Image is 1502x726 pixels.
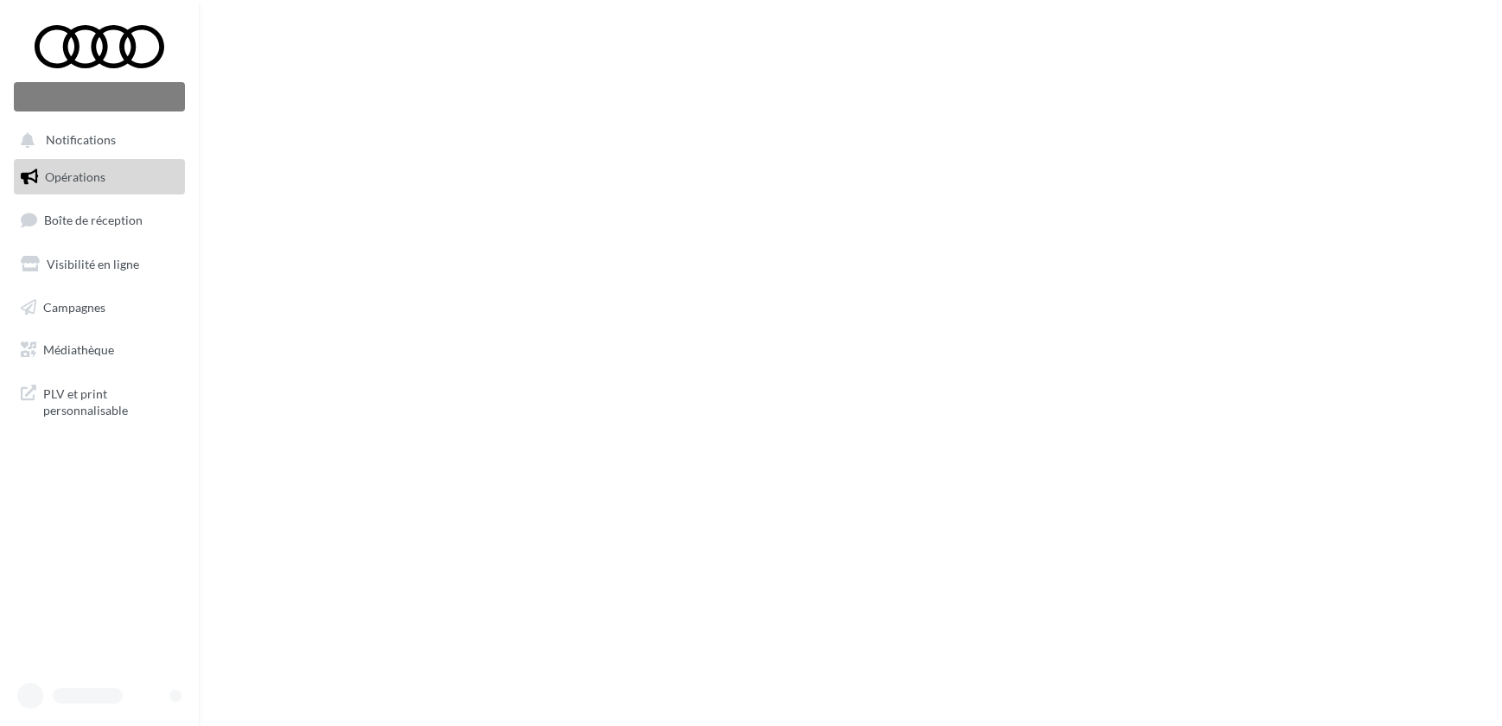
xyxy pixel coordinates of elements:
span: Campagnes [43,299,105,314]
a: Campagnes [10,290,188,326]
span: Notifications [46,133,116,148]
a: Médiathèque [10,332,188,368]
span: Visibilité en ligne [47,257,139,271]
a: Opérations [10,159,188,195]
span: PLV et print personnalisable [43,382,178,419]
span: Opérations [45,169,105,184]
div: Nouvelle campagne [14,82,185,111]
a: Boîte de réception [10,201,188,239]
a: PLV et print personnalisable [10,375,188,426]
span: Médiathèque [43,342,114,357]
span: Boîte de réception [44,213,143,227]
a: Visibilité en ligne [10,246,188,283]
